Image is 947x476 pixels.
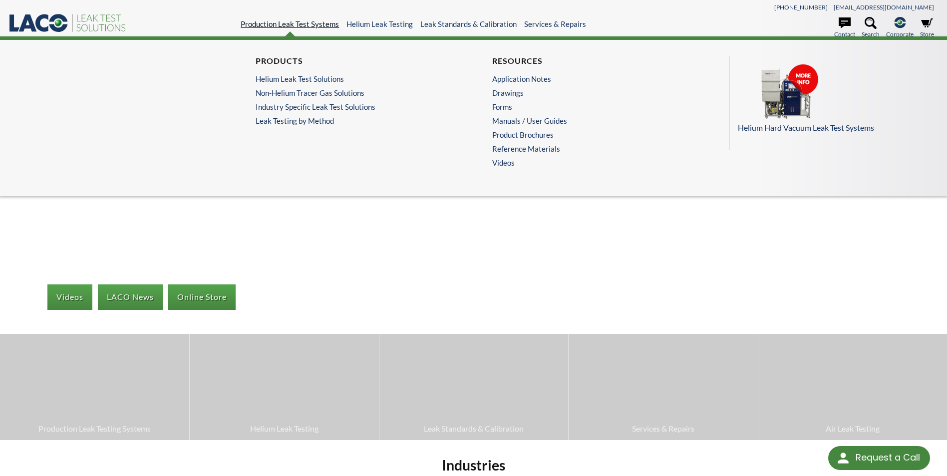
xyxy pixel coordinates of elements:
[862,17,880,39] a: Search
[256,102,449,111] a: Industry Specific Leak Test Solutions
[201,456,745,475] h2: Industries
[5,422,184,435] span: Production Leak Testing Systems
[168,284,236,309] a: Online Store
[574,422,752,435] span: Services & Repairs
[856,446,920,469] div: Request a Call
[190,334,378,440] a: Helium Leak Testing
[738,64,838,120] img: Menu_Pod_PLT.png
[47,284,92,309] a: Videos
[98,284,163,309] a: LACO News
[738,121,928,134] p: Helium Hard Vacuum Leak Test Systems
[384,422,563,435] span: Leak Standards & Calibration
[256,56,449,66] h4: Products
[379,334,568,440] a: Leak Standards & Calibration
[492,88,686,97] a: Drawings
[524,19,586,28] a: Services & Repairs
[492,144,686,153] a: Reference Materials
[758,334,947,440] a: Air Leak Testing
[420,19,517,28] a: Leak Standards & Calibration
[346,19,413,28] a: Helium Leak Testing
[256,116,454,125] a: Leak Testing by Method
[738,64,928,134] a: Helium Hard Vacuum Leak Test Systems
[492,158,691,167] a: Videos
[256,88,449,97] a: Non-Helium Tracer Gas Solutions
[886,29,914,39] span: Corporate
[763,422,942,435] span: Air Leak Testing
[492,74,686,83] a: Application Notes
[492,130,686,139] a: Product Brochures
[492,102,686,111] a: Forms
[835,450,851,466] img: round button
[774,3,828,11] a: [PHONE_NUMBER]
[256,74,449,83] a: Helium Leak Test Solutions
[834,17,855,39] a: Contact
[492,116,686,125] a: Manuals / User Guides
[569,334,757,440] a: Services & Repairs
[920,17,934,39] a: Store
[828,446,930,470] div: Request a Call
[492,56,686,66] h4: Resources
[241,19,339,28] a: Production Leak Test Systems
[195,422,373,435] span: Helium Leak Testing
[834,3,934,11] a: [EMAIL_ADDRESS][DOMAIN_NAME]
